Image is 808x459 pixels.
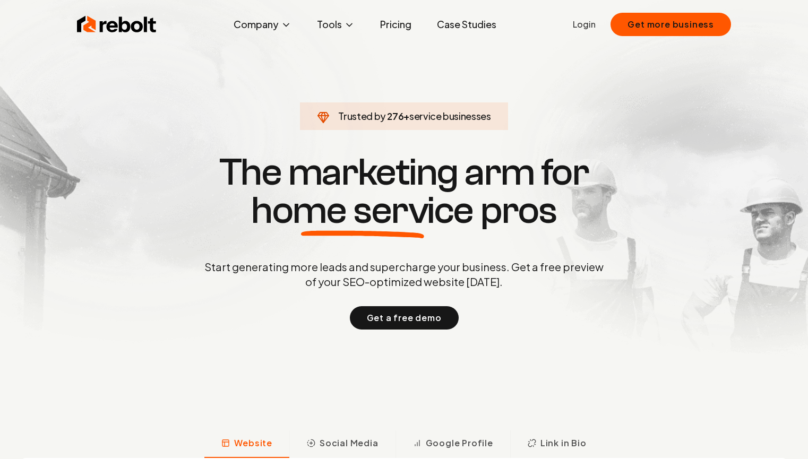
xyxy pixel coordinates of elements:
[573,18,596,31] a: Login
[510,430,604,458] button: Link in Bio
[403,110,409,122] span: +
[289,430,396,458] button: Social Media
[409,110,491,122] span: service businesses
[202,259,606,289] p: Start generating more leads and supercharge your business. Get a free preview of your SEO-optimiz...
[149,153,659,230] h1: The marketing arm for pros
[204,430,289,458] button: Website
[372,14,420,35] a: Pricing
[234,437,272,449] span: Website
[308,14,363,35] button: Tools
[251,192,474,230] span: home service
[320,437,379,449] span: Social Media
[428,14,505,35] a: Case Studies
[338,110,385,122] span: Trusted by
[77,14,157,35] img: Rebolt Logo
[350,306,459,330] button: Get a free demo
[426,437,493,449] span: Google Profile
[225,14,300,35] button: Company
[611,13,731,36] button: Get more business
[396,430,510,458] button: Google Profile
[387,109,403,124] span: 276
[540,437,587,449] span: Link in Bio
